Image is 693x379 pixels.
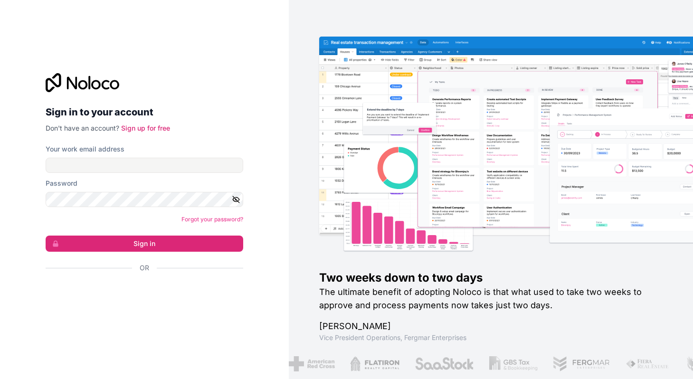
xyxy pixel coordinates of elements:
img: /assets/gbstax-C-GtDUiK.png [489,356,538,371]
span: Or [140,263,149,273]
h2: Sign in to your account [46,104,243,121]
label: Your work email address [46,144,124,154]
h1: [PERSON_NAME] [319,320,663,333]
button: Sign in [46,236,243,252]
h1: Two weeks down to two days [319,270,663,285]
span: Don't have an account? [46,124,119,132]
img: /assets/flatiron-C8eUkumj.png [350,356,399,371]
img: /assets/saastock-C6Zbiodz.png [415,356,475,371]
input: Email address [46,158,243,173]
a: Sign up for free [121,124,170,132]
img: /assets/fiera-fwj2N5v4.png [626,356,670,371]
input: Password [46,192,243,207]
img: /assets/fergmar-CudnrXN5.png [553,356,611,371]
h1: Vice President Operations , Fergmar Enterprises [319,333,663,342]
img: /assets/american-red-cross-BAupjrZR.png [289,356,335,371]
h2: The ultimate benefit of adopting Noloco is that what used to take two weeks to approve and proces... [319,285,663,312]
label: Password [46,179,77,188]
a: Forgot your password? [181,216,243,223]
